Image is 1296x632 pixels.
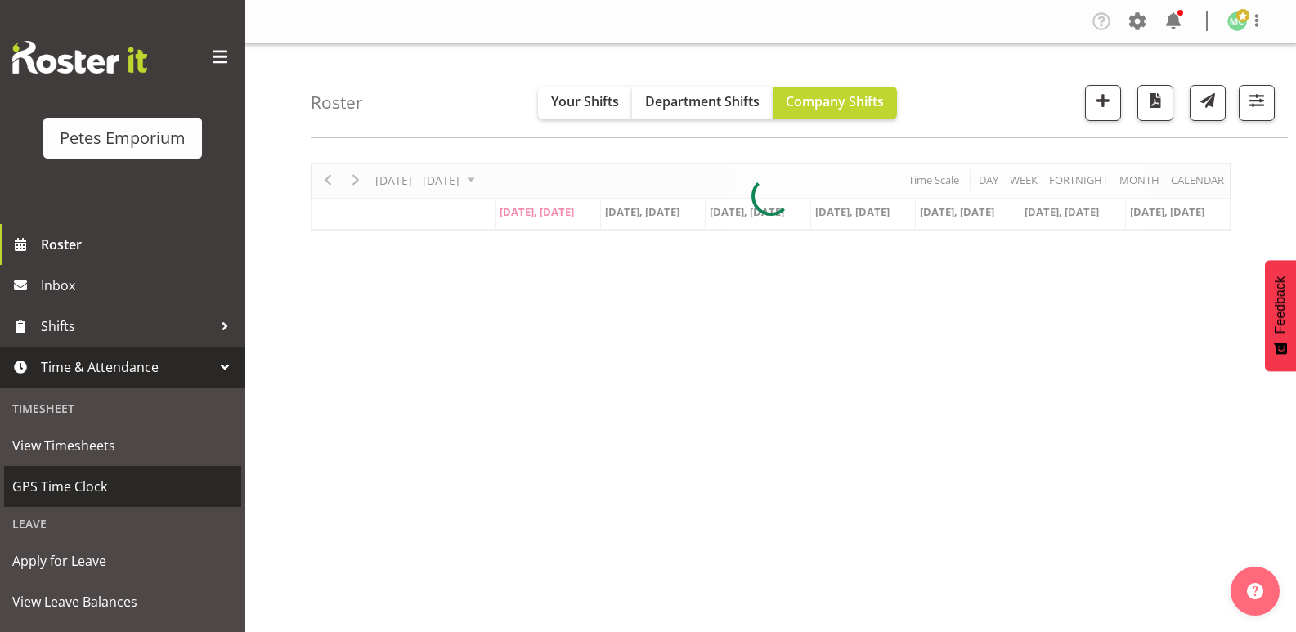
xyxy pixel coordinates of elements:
[538,87,632,119] button: Your Shifts
[4,540,241,581] a: Apply for Leave
[4,466,241,507] a: GPS Time Clock
[1137,85,1173,121] button: Download a PDF of the roster according to the set date range.
[4,507,241,540] div: Leave
[1227,11,1247,31] img: melissa-cowen2635.jpg
[60,126,186,150] div: Petes Emporium
[4,425,241,466] a: View Timesheets
[41,273,237,298] span: Inbox
[1273,276,1288,334] span: Feedback
[12,589,233,614] span: View Leave Balances
[632,87,773,119] button: Department Shifts
[1247,583,1263,599] img: help-xxl-2.png
[1085,85,1121,121] button: Add a new shift
[645,92,760,110] span: Department Shifts
[1239,85,1275,121] button: Filter Shifts
[1265,260,1296,371] button: Feedback - Show survey
[12,549,233,573] span: Apply for Leave
[1190,85,1226,121] button: Send a list of all shifts for the selected filtered period to all rostered employees.
[41,232,237,257] span: Roster
[41,355,213,379] span: Time & Attendance
[773,87,897,119] button: Company Shifts
[12,41,147,74] img: Rosterit website logo
[786,92,884,110] span: Company Shifts
[12,474,233,499] span: GPS Time Clock
[12,433,233,458] span: View Timesheets
[4,392,241,425] div: Timesheet
[551,92,619,110] span: Your Shifts
[311,93,363,112] h4: Roster
[4,581,241,622] a: View Leave Balances
[41,314,213,338] span: Shifts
